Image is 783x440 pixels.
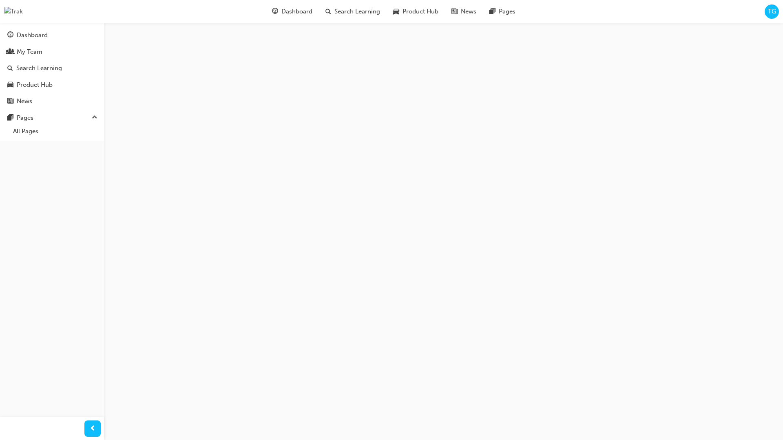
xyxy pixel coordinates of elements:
a: Dashboard [3,28,101,43]
a: My Team [3,44,101,59]
span: Pages [499,7,515,16]
span: prev-icon [90,424,96,434]
div: Pages [17,113,33,123]
div: Search Learning [16,64,62,73]
span: search-icon [7,65,13,72]
span: guage-icon [7,32,13,39]
span: News [461,7,476,16]
span: guage-icon [272,7,278,17]
span: news-icon [451,7,458,17]
span: Dashboard [281,7,312,16]
span: people-icon [7,48,13,56]
div: Product Hub [17,80,53,90]
a: Search Learning [3,61,101,76]
a: Product Hub [3,77,101,92]
span: up-icon [92,112,97,123]
div: DashboardMy TeamSearch LearningProduct HubNews [3,28,101,109]
a: All Pages [10,125,101,138]
div: Dashboard [17,31,48,40]
span: TG [768,7,776,16]
span: search-icon [325,7,331,17]
span: pages-icon [489,7,495,17]
span: car-icon [7,81,13,89]
div: News [17,97,32,106]
a: search-iconSearch Learning [319,3,387,20]
a: car-iconProduct Hub [387,3,445,20]
span: Product Hub [403,7,438,16]
span: Search Learning [334,7,380,16]
span: news-icon [7,98,13,105]
button: TG [765,4,779,19]
button: Pages [3,110,101,125]
a: pages-iconPages [483,3,522,20]
a: guage-iconDashboard [265,3,319,20]
span: pages-icon [7,114,13,122]
span: car-icon [393,7,399,17]
img: Trak [4,7,23,16]
a: News [3,94,101,109]
div: My Team [17,47,42,57]
a: news-iconNews [445,3,483,20]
